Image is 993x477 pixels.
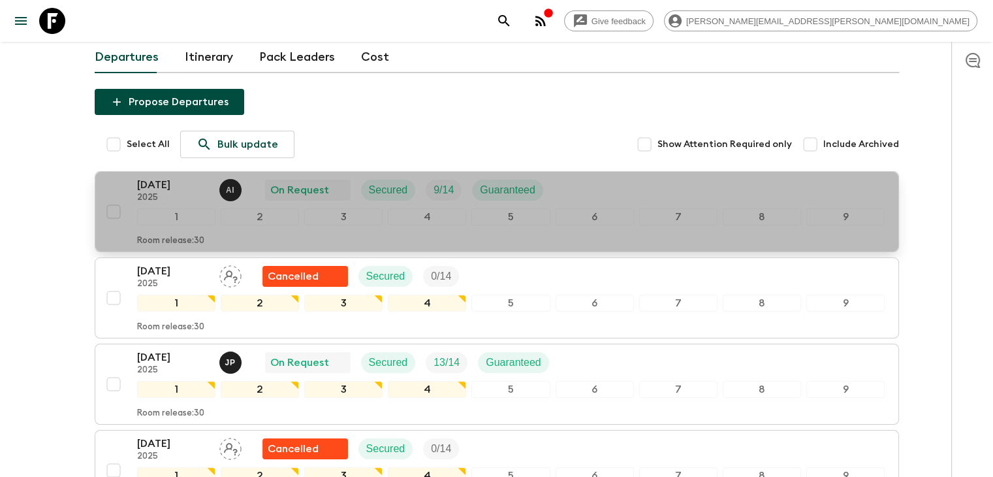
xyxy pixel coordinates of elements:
[219,355,244,366] span: Julio Posadas
[431,441,451,457] p: 0 / 14
[423,266,459,287] div: Trip Fill
[639,208,717,225] div: 7
[426,180,462,201] div: Trip Fill
[217,137,278,152] p: Bulk update
[358,438,413,459] div: Secured
[95,89,244,115] button: Propose Departures
[361,42,389,73] a: Cost
[471,295,550,312] div: 5
[137,381,215,398] div: 1
[180,131,294,158] a: Bulk update
[137,408,204,419] p: Room release: 30
[723,295,801,312] div: 8
[137,236,204,246] p: Room release: 30
[219,183,244,193] span: Alvaro Ixtetela
[388,208,466,225] div: 4
[426,352,467,373] div: Trip Fill
[262,438,348,459] div: Flash Pack cancellation
[259,42,335,73] a: Pack Leaders
[471,208,550,225] div: 5
[219,179,244,201] button: AI
[361,180,416,201] div: Secured
[137,350,209,365] p: [DATE]
[95,257,899,338] button: [DATE]2025Assign pack leaderFlash Pack cancellationSecuredTrip Fill123456789Room release:30
[388,381,466,398] div: 4
[219,352,244,374] button: JP
[358,266,413,287] div: Secured
[137,208,215,225] div: 1
[137,452,209,462] p: 2025
[221,295,299,312] div: 2
[95,171,899,252] button: [DATE]2025Alvaro IxtetelaOn RequestSecuredTrip FillGuaranteed123456789Room release:30
[137,193,209,203] p: 2025
[639,381,717,398] div: 7
[564,10,654,31] a: Give feedback
[270,355,329,370] p: On Request
[95,344,899,425] button: [DATE]2025Julio PosadasOn RequestSecuredTrip FillGuaranteed123456789Room release:30
[95,42,159,73] a: Departures
[679,16,977,26] span: [PERSON_NAME][EMAIL_ADDRESS][PERSON_NAME][DOMAIN_NAME]
[639,295,717,312] div: 7
[361,352,416,373] div: Secured
[423,438,459,459] div: Trip Fill
[806,295,885,312] div: 9
[491,8,517,34] button: search adventures
[185,42,233,73] a: Itinerary
[304,295,383,312] div: 3
[657,138,792,151] span: Show Attention Required only
[556,208,634,225] div: 6
[366,441,405,457] p: Secured
[137,177,209,193] p: [DATE]
[127,138,170,151] span: Select All
[723,208,801,225] div: 8
[137,263,209,279] p: [DATE]
[806,208,885,225] div: 9
[556,295,634,312] div: 6
[270,182,329,198] p: On Request
[268,441,319,457] p: Cancelled
[366,269,405,284] p: Secured
[221,381,299,398] div: 2
[480,182,535,198] p: Guaranteed
[268,269,319,284] p: Cancelled
[584,16,653,26] span: Give feedback
[262,266,348,287] div: Flash Pack cancellation
[137,322,204,333] p: Room release: 30
[304,208,383,225] div: 3
[486,355,541,370] p: Guaranteed
[806,381,885,398] div: 9
[137,365,209,376] p: 2025
[388,295,466,312] div: 4
[219,442,242,452] span: Assign pack leader
[723,381,801,398] div: 8
[823,138,899,151] span: Include Archived
[225,357,236,368] p: J P
[433,182,454,198] p: 9 / 14
[664,10,977,31] div: [PERSON_NAME][EMAIL_ADDRESS][PERSON_NAME][DOMAIN_NAME]
[219,269,242,280] span: Assign pack leader
[369,182,408,198] p: Secured
[137,436,209,452] p: [DATE]
[8,8,34,34] button: menu
[221,208,299,225] div: 2
[431,269,451,284] p: 0 / 14
[471,381,550,398] div: 5
[137,279,209,289] p: 2025
[433,355,460,370] p: 13 / 14
[304,381,383,398] div: 3
[137,295,215,312] div: 1
[369,355,408,370] p: Secured
[226,185,234,195] p: A I
[556,381,634,398] div: 6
